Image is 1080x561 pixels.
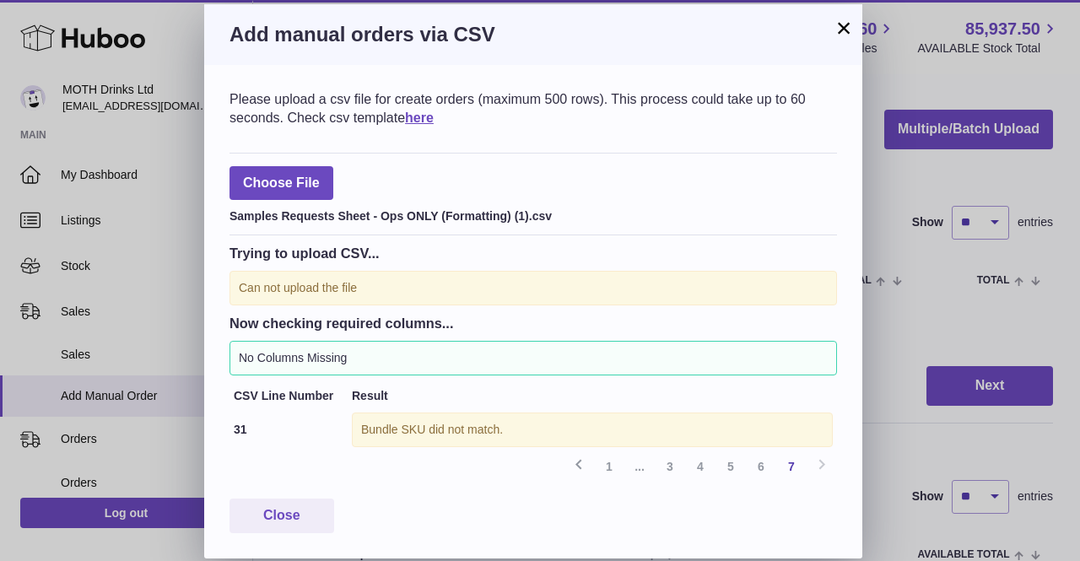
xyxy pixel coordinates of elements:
h3: Trying to upload CSV... [229,244,837,262]
span: Choose File [229,166,333,201]
a: 3 [655,451,685,482]
div: Samples Requests Sheet - Ops ONLY (Formatting) (1).csv [229,204,837,224]
a: 6 [746,451,776,482]
h3: Now checking required columns... [229,314,837,332]
span: Close [263,508,300,522]
a: 4 [685,451,715,482]
div: Bundle SKU did not match. [352,413,833,447]
a: here [405,111,434,125]
div: Please upload a csv file for create orders (maximum 500 rows). This process could take up to 60 s... [229,90,837,127]
div: No Columns Missing [229,341,837,375]
th: Result [348,384,837,408]
a: 1 [594,451,624,482]
button: Close [229,499,334,533]
h3: Add manual orders via CSV [229,21,837,48]
div: Can not upload the file [229,271,837,305]
span: ... [624,451,655,482]
strong: 31 [234,423,247,436]
th: CSV Line Number [229,384,348,408]
button: × [834,18,854,38]
a: 5 [715,451,746,482]
a: 7 [776,451,807,482]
